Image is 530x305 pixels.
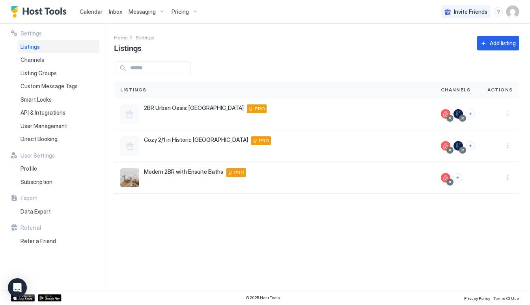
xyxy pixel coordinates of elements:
[494,7,503,17] div: menu
[17,162,99,175] a: Profile
[487,86,513,93] span: Actions
[144,104,244,112] span: 2BR Urban Oasis: [GEOGRAPHIC_DATA]
[503,109,513,119] div: menu
[21,83,78,90] span: Custom Message Tags
[234,169,244,176] span: PRO
[464,296,490,301] span: Privacy Policy
[8,278,27,297] div: Open Intercom Messenger
[464,294,490,302] a: Privacy Policy
[17,234,99,248] a: Refer a Friend
[490,39,516,47] div: Add listing
[17,67,99,80] a: Listing Groups
[503,109,513,119] button: More options
[21,43,40,50] span: Listings
[503,173,513,182] div: menu
[21,152,55,159] span: User Settings
[136,33,155,41] a: Settings
[109,8,122,15] span: Inbox
[114,41,142,53] span: Listings
[21,179,52,186] span: Subscription
[21,165,37,172] span: Profile
[21,96,52,103] span: Smart Locks
[454,8,487,15] span: Invite Friends
[80,8,103,15] span: Calendar
[144,168,223,175] span: Modern 2BR with Ensuite Baths
[503,141,513,151] div: menu
[109,7,122,16] a: Inbox
[503,173,513,182] button: More options
[21,195,37,202] span: Export
[441,86,471,93] span: Channels
[17,205,99,218] a: Data Export
[21,56,44,63] span: Channels
[503,141,513,151] button: More options
[21,208,51,215] span: Data Export
[21,238,56,245] span: Refer a Friend
[17,175,99,189] a: Subscription
[493,296,519,301] span: Terms Of Use
[466,110,475,118] button: Connect channels
[259,137,269,144] span: PRO
[17,40,99,54] a: Listings
[11,294,35,301] a: App Store
[506,6,519,18] div: User profile
[21,109,65,116] span: API & Integrations
[120,168,139,187] div: listing image
[17,80,99,93] a: Custom Message Tags
[21,136,58,143] span: Direct Booking
[172,8,189,15] span: Pricing
[17,53,99,67] a: Channels
[477,36,519,50] button: Add listing
[255,105,265,112] span: PRO
[246,295,280,300] span: © 2025 Host Tools
[17,106,99,119] a: API & Integrations
[120,86,147,93] span: Listings
[127,61,190,75] input: Input Field
[21,123,67,130] span: User Management
[21,30,42,37] span: Settings
[144,136,248,143] span: Cozy 2/1 in Historic [GEOGRAPHIC_DATA]
[114,35,128,41] span: Home
[136,33,155,41] div: Breadcrumb
[21,70,57,77] span: Listing Groups
[466,141,475,150] button: Connect channels
[114,33,128,41] div: Breadcrumb
[114,33,128,41] a: Home
[453,173,462,182] button: Connect channels
[17,132,99,146] a: Direct Booking
[129,8,156,15] span: Messaging
[11,6,70,18] a: Host Tools Logo
[17,93,99,106] a: Smart Locks
[17,119,99,133] a: User Management
[80,7,103,16] a: Calendar
[21,224,41,231] span: Referral
[493,294,519,302] a: Terms Of Use
[38,294,62,301] a: Google Play Store
[136,35,155,41] span: Settings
